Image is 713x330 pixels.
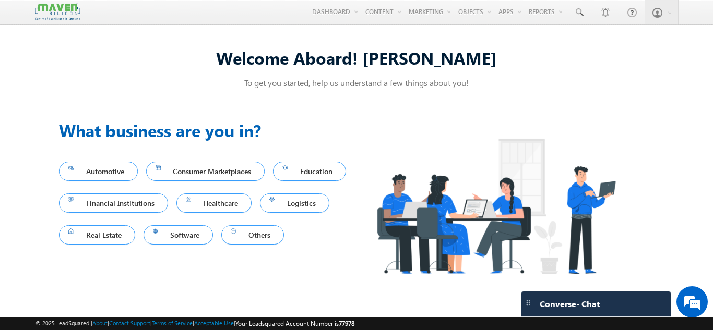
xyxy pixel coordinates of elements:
span: Your Leadsquared Account Number is [235,320,354,327]
span: Logistics [269,196,320,210]
span: Healthcare [186,196,243,210]
a: Terms of Service [152,320,193,326]
p: To get you started, help us understand a few things about you! [59,77,654,88]
span: Education [282,164,337,178]
span: 77978 [339,320,354,327]
span: Software [153,228,204,242]
span: Real Estate [68,228,126,242]
span: © 2025 LeadSquared | | | | | [35,319,354,328]
span: Financial Institutions [68,196,159,210]
img: carter-drag [524,299,532,307]
img: Industry.png [356,118,635,295]
span: Others [231,228,275,242]
a: Contact Support [109,320,150,326]
a: Acceptable Use [194,320,234,326]
span: Automotive [68,164,128,178]
span: Converse - Chat [540,299,600,309]
a: About [92,320,108,326]
img: Custom Logo [35,3,79,21]
h3: What business are you in? [59,118,356,143]
span: Consumer Marketplaces [156,164,256,178]
div: Welcome Aboard! [PERSON_NAME] [59,46,654,69]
